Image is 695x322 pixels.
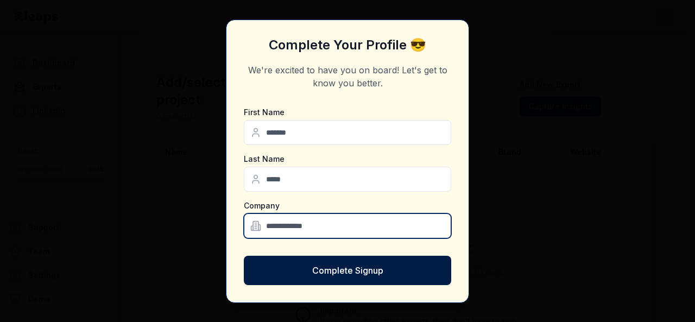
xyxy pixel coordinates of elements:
p: We're excited to have you on board! Let's get to know you better. [244,64,451,90]
h3: Complete Your Profile 😎 [244,37,451,53]
label: First Name [244,107,451,118]
label: Last Name [244,154,451,165]
button: Complete Signup [244,256,451,285]
label: Company [244,200,451,211]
